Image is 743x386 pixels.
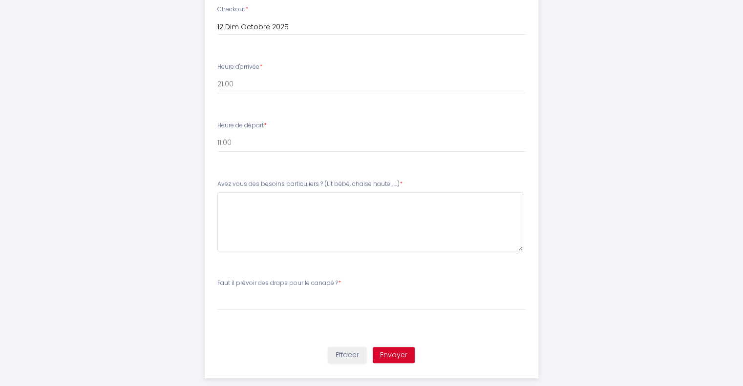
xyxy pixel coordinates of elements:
button: Effacer [328,347,366,364]
label: Checkout [217,5,248,14]
label: Heure de départ [217,121,267,130]
label: Faut il prévoir des draps pour le canapé ? [217,279,341,288]
label: Avez vous des besoins particuliers ? (Lit bébé, chaise haute , ...) [217,180,403,189]
label: Heure d'arrivée [217,62,262,72]
button: Envoyer [373,347,415,364]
